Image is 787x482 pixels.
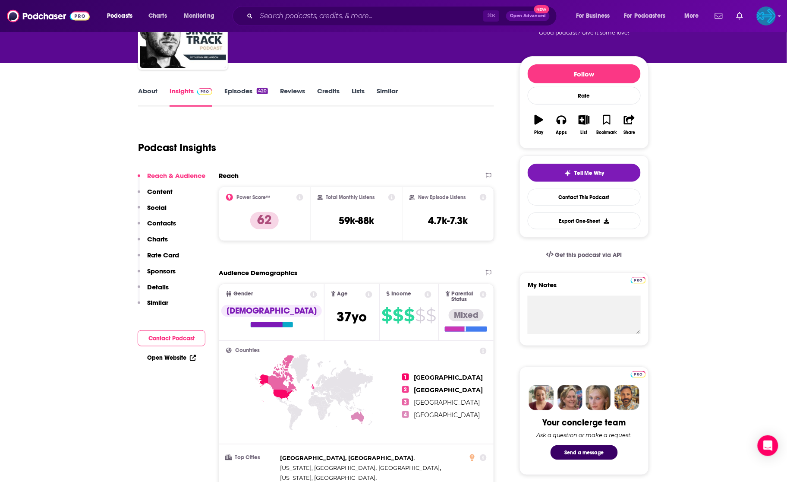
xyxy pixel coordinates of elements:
[280,453,415,463] span: ,
[147,187,173,196] p: Content
[573,109,595,140] button: List
[414,386,483,394] span: [GEOGRAPHIC_DATA]
[528,87,641,105] div: Rate
[147,251,179,259] p: Rate Card
[528,281,641,296] label: My Notes
[280,87,305,107] a: Reviews
[575,170,604,177] span: Tell Me Why
[528,212,641,229] button: Export One-Sheet
[414,374,483,381] span: [GEOGRAPHIC_DATA]
[147,219,176,227] p: Contacts
[138,235,168,251] button: Charts
[416,308,425,322] span: $
[534,5,550,13] span: New
[257,88,268,94] div: 420
[280,464,375,471] span: [US_STATE], [GEOGRAPHIC_DATA]
[138,283,169,299] button: Details
[147,235,168,243] p: Charts
[614,385,639,410] img: Jon Profile
[597,130,617,135] div: Bookmark
[337,291,348,297] span: Age
[539,29,630,36] span: Good podcast? Give it some love!
[107,10,132,22] span: Podcasts
[241,6,565,26] div: Search podcasts, credits, & more...
[733,9,746,23] a: Show notifications dropdown
[570,9,621,23] button: open menu
[184,10,214,22] span: Monitoring
[337,308,367,325] span: 37 yo
[528,109,550,140] button: Play
[414,399,480,406] span: [GEOGRAPHIC_DATA]
[551,445,618,460] button: Send a message
[226,455,277,460] h3: Top Cities
[280,474,375,481] span: [US_STATE], [GEOGRAPHIC_DATA]
[138,330,205,346] button: Contact Podcast
[483,10,499,22] span: ⌘ K
[138,251,179,267] button: Rate Card
[684,10,699,22] span: More
[178,9,226,23] button: open menu
[138,219,176,235] button: Contacts
[138,187,173,203] button: Content
[147,267,176,275] p: Sponsors
[404,308,415,322] span: $
[143,9,172,23] a: Charts
[536,431,632,438] div: Ask a question or make a request.
[535,130,544,135] div: Play
[414,411,480,419] span: [GEOGRAPHIC_DATA]
[528,64,641,83] button: Follow
[510,14,546,18] span: Open Advanced
[138,87,157,107] a: About
[250,212,279,229] p: 62
[147,203,167,212] p: Social
[138,267,176,283] button: Sponsors
[757,6,776,25] img: User Profile
[317,87,340,107] a: Credits
[543,417,626,428] div: Your concierge team
[147,354,196,361] a: Open Website
[233,291,253,297] span: Gender
[506,11,550,21] button: Open AdvancedNew
[382,308,392,322] span: $
[221,305,322,317] div: [DEMOGRAPHIC_DATA]
[529,385,554,410] img: Sydney Profile
[7,8,90,24] img: Podchaser - Follow, Share and Rate Podcasts
[147,283,169,291] p: Details
[418,194,466,200] h2: New Episode Listens
[377,87,398,107] a: Similar
[426,308,436,322] span: $
[452,291,478,302] span: Parental Status
[138,298,168,314] button: Similar
[147,171,205,180] p: Reach & Audience
[147,298,168,307] p: Similar
[576,10,610,22] span: For Business
[339,214,374,227] h3: 59k-88k
[550,109,573,140] button: Apps
[595,109,618,140] button: Bookmark
[402,411,409,418] span: 4
[623,130,635,135] div: Share
[528,164,641,182] button: tell me why sparkleTell Me Why
[235,348,260,353] span: Countries
[564,170,571,177] img: tell me why sparkle
[631,370,646,378] a: Pro website
[581,130,588,135] div: List
[449,309,484,321] div: Mixed
[219,171,239,180] h2: Reach
[555,251,622,259] span: Get this podcast via API
[678,9,710,23] button: open menu
[556,130,567,135] div: Apps
[619,9,678,23] button: open menu
[224,87,268,107] a: Episodes420
[631,276,646,284] a: Pro website
[379,463,441,473] span: ,
[757,6,776,25] span: Logged in as backbonemedia
[618,109,641,140] button: Share
[236,194,270,200] h2: Power Score™
[219,269,297,277] h2: Audience Demographics
[138,141,216,154] h1: Podcast Insights
[402,399,409,406] span: 3
[631,371,646,378] img: Podchaser Pro
[757,6,776,25] button: Show profile menu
